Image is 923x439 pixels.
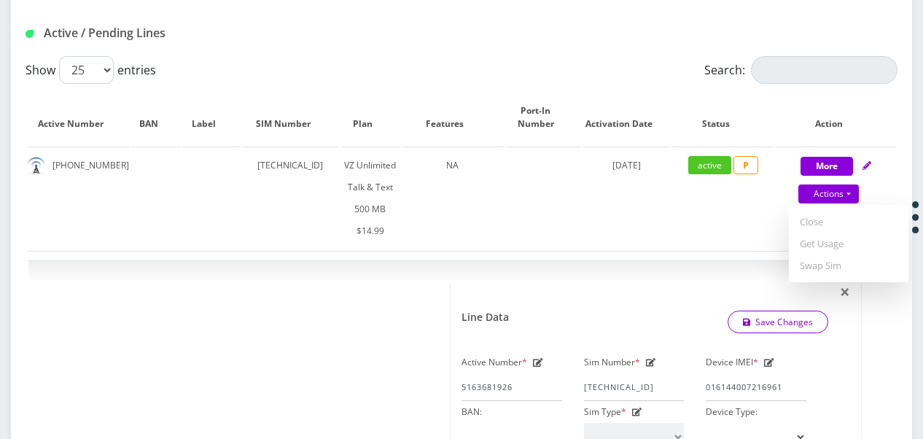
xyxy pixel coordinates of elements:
td: VZ Unlimited Talk & Text 500 MB $14.99 [340,147,399,249]
th: Action: activate to sort column ascending [776,90,896,145]
label: Active Number [461,351,527,373]
label: Search: [704,56,897,84]
th: Label: activate to sort column ascending [182,90,240,145]
h1: Active / Pending Lines [26,26,302,40]
input: IMEI [706,373,806,401]
input: Search: [751,56,897,84]
div: Actions [789,205,908,282]
label: Sim Number [584,351,640,373]
a: Swap Sim [789,255,908,276]
span: × [840,279,850,303]
td: [TECHNICAL_ID] [241,147,339,249]
button: Save Changes [728,311,829,333]
span: [DATE] [612,159,641,171]
td: NA [401,147,504,249]
button: More [801,157,853,176]
input: Sim Number [584,373,685,401]
a: Save Changes [728,311,829,333]
th: Status: activate to sort column ascending [672,90,775,145]
span: P [733,156,758,174]
th: Plan: activate to sort column ascending [340,90,399,145]
a: Close [789,211,908,233]
span: active [688,156,731,174]
img: default.png [27,157,45,175]
input: Active Number [461,373,562,401]
a: Get Usage [789,233,908,255]
th: BAN: activate to sort column ascending [131,90,182,145]
img: Active / Pending Lines [26,30,34,38]
h1: Line Data [461,311,509,324]
select: Showentries [59,56,114,84]
th: Active Number: activate to sort column ascending [27,90,130,145]
label: Device IMEI [706,351,758,373]
label: BAN: [461,401,482,423]
label: Sim Type [584,401,626,423]
th: SIM Number: activate to sort column ascending [241,90,339,145]
a: Actions [798,184,859,203]
label: Device Type: [706,401,758,423]
th: Port-In Number: activate to sort column ascending [505,90,581,145]
th: Features: activate to sort column ascending [401,90,504,145]
th: Activation Date: activate to sort column ascending [583,90,671,145]
label: Show entries [26,56,156,84]
td: [PHONE_NUMBER] [27,147,130,249]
